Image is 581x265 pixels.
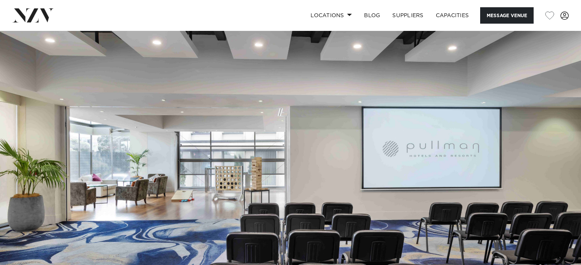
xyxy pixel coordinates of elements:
img: nzv-logo.png [12,8,54,22]
button: Message Venue [480,7,534,24]
a: BLOG [358,7,386,24]
a: Locations [304,7,358,24]
a: SUPPLIERS [386,7,429,24]
a: Capacities [430,7,475,24]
